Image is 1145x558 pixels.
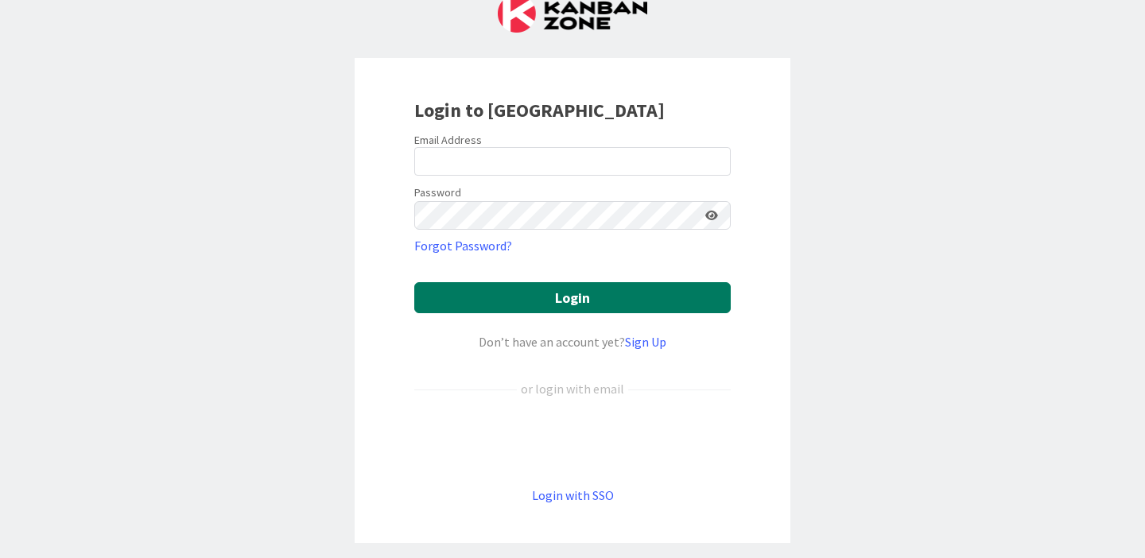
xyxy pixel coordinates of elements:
b: Login to [GEOGRAPHIC_DATA] [414,98,665,122]
iframe: Sign in with Google Button [406,424,739,459]
label: Email Address [414,133,482,147]
label: Password [414,184,461,201]
div: or login with email [517,379,628,398]
a: Forgot Password? [414,236,512,255]
div: Don’t have an account yet? [414,332,731,351]
a: Login with SSO [532,487,614,503]
button: Login [414,282,731,313]
a: Sign Up [625,334,666,350]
